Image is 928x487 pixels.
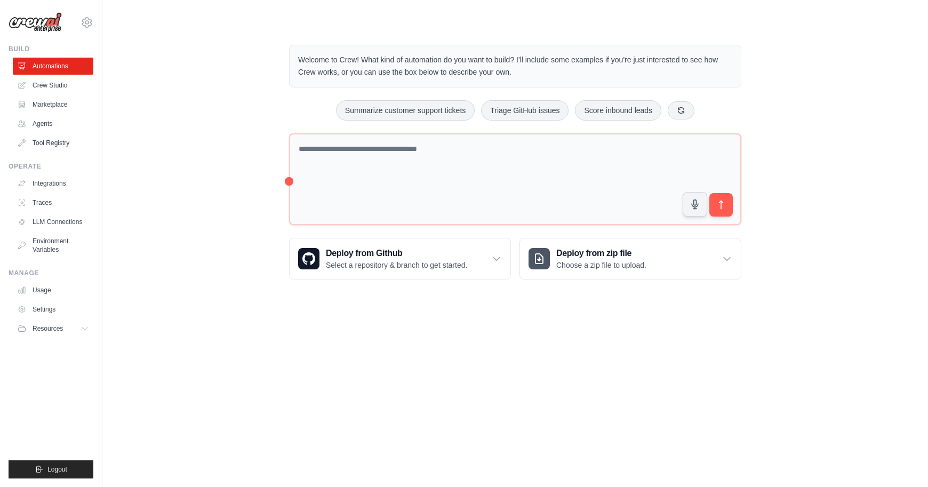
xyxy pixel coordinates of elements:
button: Summarize customer support tickets [336,100,475,121]
span: Resources [33,324,63,333]
a: Automations [13,58,93,75]
button: Logout [9,460,93,478]
div: Build [9,45,93,53]
a: Crew Studio [13,77,93,94]
button: Triage GitHub issues [481,100,569,121]
span: Logout [47,465,67,474]
a: Integrations [13,175,93,192]
button: Score inbound leads [575,100,661,121]
a: LLM Connections [13,213,93,230]
a: Traces [13,194,93,211]
p: Welcome to Crew! What kind of automation do you want to build? I'll include some examples if you'... [298,54,732,78]
a: Agents [13,115,93,132]
a: Settings [13,301,93,318]
a: Tool Registry [13,134,93,151]
button: Resources [13,320,93,337]
a: Environment Variables [13,233,93,258]
p: Select a repository & branch to get started. [326,260,467,270]
h3: Deploy from Github [326,247,467,260]
img: Logo [9,12,62,33]
a: Marketplace [13,96,93,113]
h3: Deploy from zip file [556,247,646,260]
div: Manage [9,269,93,277]
div: Operate [9,162,93,171]
p: Choose a zip file to upload. [556,260,646,270]
a: Usage [13,282,93,299]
